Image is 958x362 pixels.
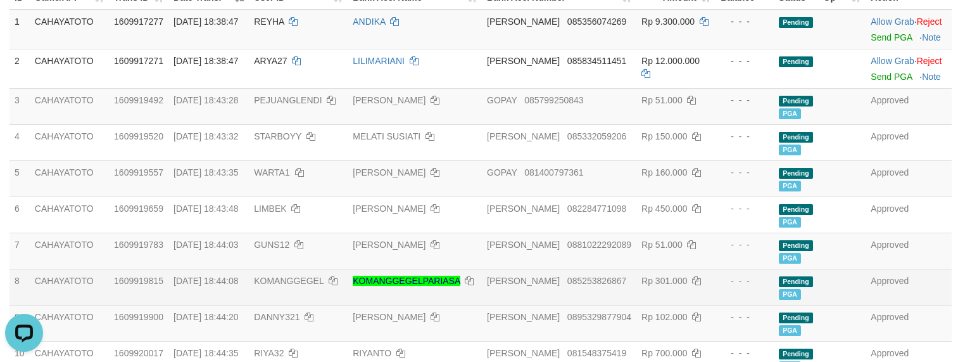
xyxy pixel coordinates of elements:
[30,124,109,160] td: CAHAYATOTO
[779,276,813,287] span: Pending
[779,96,813,107] span: Pending
[9,160,30,197] td: 5
[567,312,631,322] span: Copy 0895329877904 to clipboard
[254,16,284,27] span: REYHA
[30,160,109,197] td: CAHAYATOTO
[917,16,942,27] a: Reject
[114,276,163,286] span: 1609919815
[114,348,163,358] span: 1609920017
[641,16,695,27] span: Rp 9.300.000
[30,10,109,49] td: CAHAYATOTO
[871,56,916,66] span: ·
[871,32,912,42] a: Send PGA
[779,108,801,119] span: Marked by byjanggotawd1
[721,275,769,287] div: - - -
[173,312,238,322] span: [DATE] 18:44:20
[567,131,626,141] span: Copy 085332059206 to clipboard
[254,95,322,105] span: PEJUANGLENDI
[641,131,687,141] span: Rp 150.000
[721,94,769,107] div: - - -
[487,348,560,358] span: [PERSON_NAME]
[721,311,769,323] div: - - -
[254,204,286,214] span: LIMBEK
[721,347,769,359] div: - - -
[567,276,626,286] span: Copy 085253826867 to clipboard
[779,56,813,67] span: Pending
[524,95,583,105] span: Copy 085799250843 to clipboard
[871,56,914,66] a: Allow Grab
[779,325,801,336] span: Marked by byjanggotawd1
[173,276,238,286] span: [DATE] 18:44:08
[487,240,560,250] span: [PERSON_NAME]
[173,240,238,250] span: [DATE] 18:44:03
[353,56,405,66] a: LILIMARIANI
[487,56,560,66] span: [PERSON_NAME]
[641,240,683,250] span: Rp 51.000
[9,124,30,160] td: 4
[487,204,560,214] span: [PERSON_NAME]
[866,305,952,341] td: Approved
[487,312,560,322] span: [PERSON_NAME]
[779,240,813,251] span: Pending
[353,95,425,105] a: [PERSON_NAME]
[866,269,952,305] td: Approved
[9,197,30,233] td: 6
[779,168,813,179] span: Pending
[567,240,631,250] span: Copy 0881022292089 to clipboard
[567,56,626,66] span: Copy 085834511451 to clipboard
[524,167,583,178] span: Copy 081400797361 to clipboard
[567,204,626,214] span: Copy 082284771098 to clipboard
[922,72,941,82] a: Note
[30,88,109,124] td: CAHAYATOTO
[487,95,517,105] span: GOPAY
[641,95,683,105] span: Rp 51.000
[641,276,687,286] span: Rp 301.000
[641,56,700,66] span: Rp 12.000.000
[173,95,238,105] span: [DATE] 18:43:28
[353,204,425,214] a: [PERSON_NAME]
[779,313,813,323] span: Pending
[114,16,163,27] span: 1609917277
[353,348,391,358] a: RIYANTO
[173,204,238,214] span: [DATE] 18:43:48
[353,131,420,141] a: MELATI SUSIATI
[254,240,289,250] span: GUNS12
[779,349,813,359] span: Pending
[487,131,560,141] span: [PERSON_NAME]
[721,202,769,215] div: - - -
[9,305,30,341] td: 9
[173,167,238,178] span: [DATE] 18:43:35
[254,167,290,178] span: WARTA1
[567,348,626,358] span: Copy 081548375419 to clipboard
[30,305,109,341] td: CAHAYATOTO
[866,160,952,197] td: Approved
[353,240,425,250] a: [PERSON_NAME]
[487,276,560,286] span: [PERSON_NAME]
[779,253,801,264] span: Marked by byjanggotawd1
[871,72,912,82] a: Send PGA
[641,312,687,322] span: Rp 102.000
[779,181,801,191] span: Marked by byjanggotawd1
[721,15,769,28] div: - - -
[254,56,287,66] span: ARYA27
[779,132,813,143] span: Pending
[173,56,238,66] span: [DATE] 18:38:47
[30,233,109,269] td: CAHAYATOTO
[254,276,324,286] span: KOMANGGEGEL
[353,167,425,178] a: [PERSON_NAME]
[567,16,626,27] span: Copy 085356074269 to clipboard
[779,145,801,155] span: Marked by byjanggotawd1
[353,16,385,27] a: ANDIKA
[114,240,163,250] span: 1609919783
[9,88,30,124] td: 3
[254,131,301,141] span: STARBOYY
[30,269,109,305] td: CAHAYATOTO
[114,312,163,322] span: 1609919900
[487,167,517,178] span: GOPAY
[114,131,163,141] span: 1609919520
[641,348,687,358] span: Rp 700.000
[641,167,687,178] span: Rp 160.000
[779,17,813,28] span: Pending
[114,167,163,178] span: 1609919557
[779,217,801,228] span: Marked by byjanggotawd1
